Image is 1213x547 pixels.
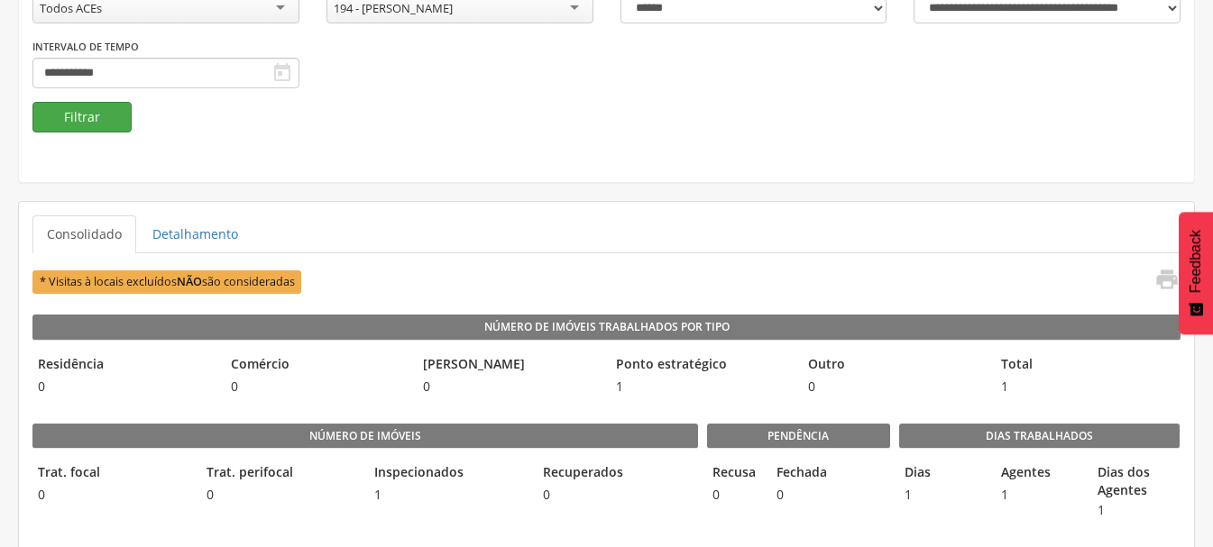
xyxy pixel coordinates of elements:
[803,355,987,376] legend: Outro
[538,486,697,504] span: 0
[369,486,528,504] span: 1
[707,424,891,449] legend: Pendência
[707,463,762,484] legend: Recusa
[201,463,361,484] legend: Trat. perifocal
[611,355,795,376] legend: Ponto estratégico
[177,274,202,289] b: NÃO
[32,424,698,449] legend: Número de imóveis
[1092,463,1180,499] legend: Dias dos Agentes
[32,463,192,484] legend: Trat. focal
[1154,267,1180,292] i: 
[32,486,192,504] span: 0
[32,315,1181,340] legend: Número de Imóveis Trabalhados por Tipo
[707,486,762,504] span: 0
[996,355,1180,376] legend: Total
[1144,267,1180,296] a: 
[1092,501,1180,519] span: 1
[32,40,139,54] label: Intervalo de Tempo
[138,215,253,253] a: Detalhamento
[1179,212,1213,334] button: Feedback - Mostrar pesquisa
[225,378,409,396] span: 0
[996,378,1180,396] span: 1
[803,378,987,396] span: 0
[32,378,216,396] span: 0
[771,486,826,504] span: 0
[201,486,361,504] span: 0
[899,486,987,504] span: 1
[996,463,1083,484] legend: Agentes
[418,378,602,396] span: 0
[32,270,301,293] span: * Visitas à locais excluídos são consideradas
[271,62,293,84] i: 
[996,486,1083,504] span: 1
[1188,230,1204,293] span: Feedback
[771,463,826,484] legend: Fechada
[32,355,216,376] legend: Residência
[32,102,132,132] button: Filtrar
[611,378,795,396] span: 1
[899,424,1179,449] legend: Dias Trabalhados
[418,355,602,376] legend: [PERSON_NAME]
[538,463,697,484] legend: Recuperados
[225,355,409,376] legend: Comércio
[369,463,528,484] legend: Inspecionados
[32,215,136,253] a: Consolidado
[899,463,987,484] legend: Dias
